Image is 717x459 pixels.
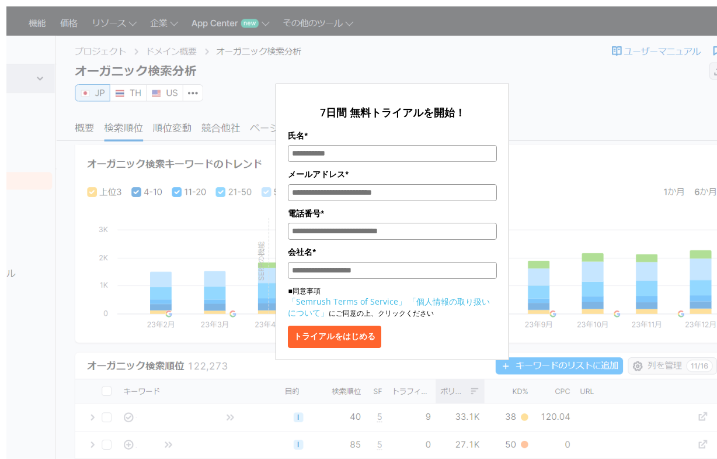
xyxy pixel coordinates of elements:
[288,207,496,220] label: 電話番号*
[288,296,490,318] a: 「個人情報の取り扱いについて」
[320,105,465,119] span: 7日間 無料トライアルを開始！
[288,286,496,319] p: ■同意事項 にご同意の上、クリックください
[288,296,406,307] a: 「Semrush Terms of Service」
[288,168,496,181] label: メールアドレス*
[288,326,381,348] button: トライアルをはじめる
